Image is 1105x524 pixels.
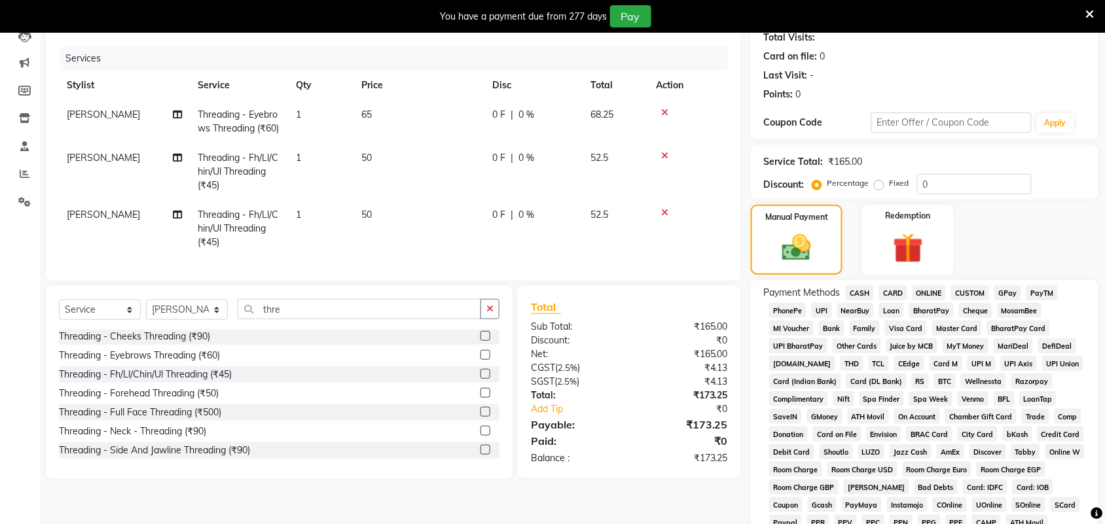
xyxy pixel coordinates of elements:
[869,356,890,371] span: TCL
[813,427,861,442] span: Card on File
[59,425,206,438] div: Threading - Neck - Threading (₹90)
[629,334,738,347] div: ₹0
[1012,497,1046,512] span: SOnline
[846,285,874,300] span: CASH
[1038,427,1085,442] span: Credit Card
[894,409,940,424] span: On Account
[511,151,513,165] span: |
[521,347,630,361] div: Net:
[890,177,909,189] label: Fixed
[969,444,1006,459] span: Discover
[958,427,998,442] span: City Card
[844,480,909,495] span: [PERSON_NAME]
[812,303,832,318] span: UPI
[884,230,933,267] img: _gift.svg
[59,349,220,362] div: Threading - Eyebrows Threading (₹60)
[959,303,992,318] span: Cheque
[511,108,513,122] span: |
[937,444,964,459] span: AmEx
[886,338,938,353] span: Juice by MCB
[610,5,651,27] button: Pay
[1022,409,1049,424] span: Trade
[590,209,608,220] span: 52.5
[288,71,353,100] th: Qty
[518,151,534,165] span: 0 %
[67,152,140,164] span: [PERSON_NAME]
[930,356,962,371] span: Card M
[764,88,793,101] div: Points:
[796,88,801,101] div: 0
[531,376,554,387] span: SGST
[647,402,738,416] div: ₹0
[492,151,505,165] span: 0 F
[531,300,561,314] span: Total
[764,116,871,130] div: Coupon Code
[521,451,630,465] div: Balance :
[296,109,301,120] span: 1
[765,211,828,223] label: Manual Payment
[933,497,967,512] span: COnline
[887,497,928,512] span: Instamojo
[945,409,1017,424] span: Chamber Gift Card
[1038,338,1076,353] span: DefiDeal
[1011,444,1041,459] span: Tabby
[629,347,738,361] div: ₹165.00
[521,389,630,402] div: Total:
[583,71,648,100] th: Total
[858,444,885,459] span: LUZO
[521,320,630,334] div: Sub Total:
[987,321,1050,336] span: BharatPay Card
[951,285,989,300] span: CUSTOM
[769,427,808,442] span: Donation
[998,303,1042,318] span: MosamBee
[59,406,221,419] div: Threading - Full Face Threading (₹500)
[629,433,738,449] div: ₹0
[827,462,897,477] span: Room Charge USD
[972,497,1007,512] span: UOnline
[629,320,738,334] div: ₹165.00
[764,69,808,82] div: Last Visit:
[59,330,210,343] div: Threading - Cheeks Threading (₹90)
[841,356,863,371] span: THD
[521,417,630,432] div: Payable:
[190,71,288,100] th: Service
[521,334,630,347] div: Discount:
[968,356,996,371] span: UPI M
[808,497,837,512] span: Gcash
[867,427,902,442] span: Envision
[769,374,841,389] span: Card (Indian Bank)
[994,285,1021,300] span: GPay
[1026,285,1058,300] span: PayTM
[296,152,301,164] span: 1
[441,10,607,24] div: You have a payment due from 277 days
[963,480,1007,495] span: Card: IDFC
[860,391,905,406] span: Spa Finder
[648,71,728,100] th: Action
[842,497,882,512] span: PayMaya
[518,208,534,222] span: 0 %
[531,362,555,374] span: CGST
[846,374,907,389] span: Card (DL Bank)
[353,71,484,100] th: Price
[977,462,1045,477] span: Room Charge EGP
[769,444,814,459] span: Debit Card
[994,391,1015,406] span: BFL
[769,409,802,424] span: SaveIN
[1011,374,1053,389] span: Razorpay
[238,299,481,319] input: Search or Scan
[820,444,853,459] span: Shoutlo
[769,391,828,406] span: Complimentary
[871,113,1032,133] input: Enter Offer / Coupon Code
[67,109,140,120] span: [PERSON_NAME]
[590,109,613,120] span: 68.25
[820,50,825,63] div: 0
[909,303,954,318] span: BharatPay
[59,444,250,457] div: Threading - Side And Jawline Threading (₹90)
[557,376,577,387] span: 2.5%
[848,409,890,424] span: ATH Movil
[67,209,140,220] span: [PERSON_NAME]
[958,391,988,406] span: Venmo
[60,46,738,71] div: Services
[934,374,956,389] span: BTC
[1020,391,1057,406] span: LoanTap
